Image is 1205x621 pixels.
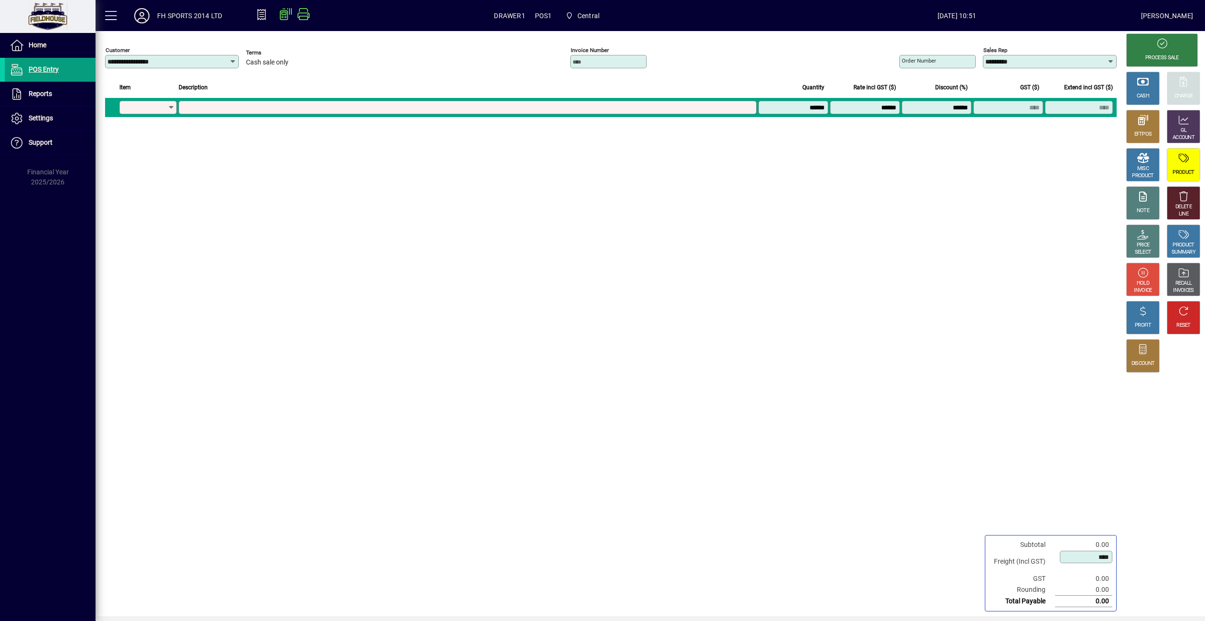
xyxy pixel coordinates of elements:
[1173,169,1194,176] div: PRODUCT
[1137,93,1149,100] div: CASH
[5,131,96,155] a: Support
[494,8,525,23] span: DRAWER1
[1181,127,1187,134] div: GL
[1135,322,1151,329] div: PROFIT
[989,539,1055,550] td: Subtotal
[1134,287,1152,294] div: INVOICE
[1174,93,1193,100] div: CHARGE
[29,41,46,49] span: Home
[1179,211,1188,218] div: LINE
[1137,165,1149,172] div: MISC
[1137,242,1150,249] div: PRICE
[5,33,96,57] a: Home
[1055,584,1112,596] td: 0.00
[127,7,157,24] button: Profile
[5,82,96,106] a: Reports
[1176,322,1191,329] div: RESET
[179,82,208,93] span: Description
[1131,360,1154,367] div: DISCOUNT
[1137,280,1149,287] div: HOLD
[1055,539,1112,550] td: 0.00
[535,8,552,23] span: POS1
[1064,82,1113,93] span: Extend incl GST ($)
[853,82,896,93] span: Rate incl GST ($)
[1173,134,1194,141] div: ACCOUNT
[246,50,303,56] span: Terms
[29,114,53,122] span: Settings
[29,139,53,146] span: Support
[989,584,1055,596] td: Rounding
[989,550,1055,573] td: Freight (Incl GST)
[773,8,1141,23] span: [DATE] 10:51
[1173,242,1194,249] div: PRODUCT
[571,47,609,54] mat-label: Invoice number
[1020,82,1039,93] span: GST ($)
[1145,54,1179,62] div: PROCESS SALE
[1055,573,1112,584] td: 0.00
[989,596,1055,607] td: Total Payable
[1137,207,1149,214] div: NOTE
[1134,131,1152,138] div: EFTPOS
[983,47,1007,54] mat-label: Sales rep
[1173,287,1194,294] div: INVOICES
[29,90,52,97] span: Reports
[561,7,603,24] span: Central
[802,82,824,93] span: Quantity
[1132,172,1153,180] div: PRODUCT
[246,59,288,66] span: Cash sale only
[1141,8,1193,23] div: [PERSON_NAME]
[935,82,968,93] span: Discount (%)
[157,8,222,23] div: FH SPORTS 2014 LTD
[1055,596,1112,607] td: 0.00
[1175,203,1192,211] div: DELETE
[1175,280,1192,287] div: RECALL
[106,47,130,54] mat-label: Customer
[902,57,936,64] mat-label: Order number
[29,65,59,73] span: POS Entry
[989,573,1055,584] td: GST
[1135,249,1152,256] div: SELECT
[119,82,131,93] span: Item
[577,8,599,23] span: Central
[5,107,96,130] a: Settings
[1172,249,1195,256] div: SUMMARY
